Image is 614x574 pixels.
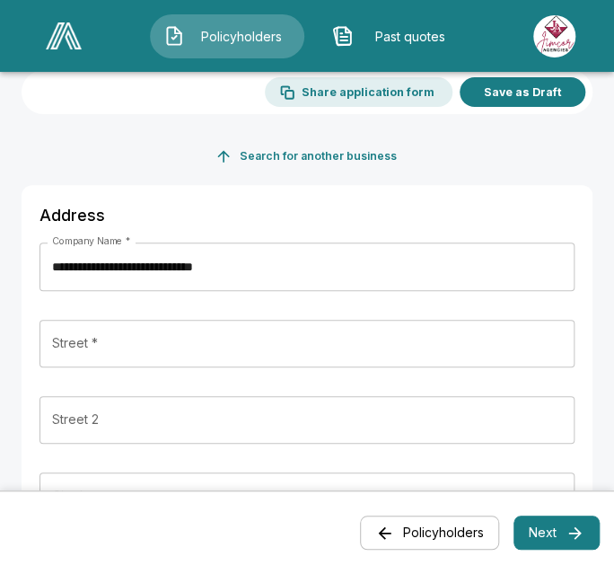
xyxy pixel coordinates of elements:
span: Policyholders [192,27,291,46]
h6: Address [39,203,575,228]
img: AA Logo [46,22,82,49]
span: Past quotes [361,27,460,46]
img: Past quotes Icon [332,25,354,47]
button: Search for another business [211,141,404,171]
button: Policyholders IconPolicyholders [150,14,304,58]
button: Past quotes IconPast quotes [319,14,473,58]
iframe: Chat Widget [524,488,614,574]
button: Save as Draft [460,77,585,107]
label: Company Name * [52,234,130,248]
button: Next [513,516,600,551]
button: Share application form [265,77,452,107]
img: Policyholders Icon [163,25,185,47]
button: Policyholders [360,516,499,551]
